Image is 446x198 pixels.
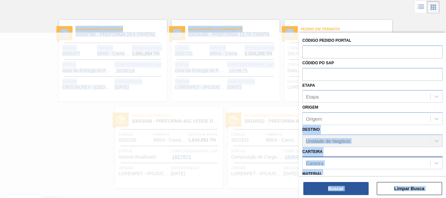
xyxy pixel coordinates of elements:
[306,116,322,122] div: Origem
[302,105,318,110] label: Origem
[415,1,427,13] div: Visão em Lista
[173,29,181,38] img: status
[285,29,294,38] img: status
[302,38,351,43] label: Código Pedido Portal
[306,94,319,99] div: Etapa
[301,26,392,32] span: Pedido em Trânsito
[306,160,323,166] div: Carteira
[427,1,439,13] div: Visão em Cards
[302,83,315,88] label: Etapa
[75,26,167,32] span: Aguardando Descarga
[54,20,167,101] a: statusAguardando Descarga30008786 - PREFORMA 29,5 CRISTALCódigo2020277FábricaBR04 - CamaçariEstoq...
[302,149,323,154] label: Carteira
[279,20,392,101] a: statusPedido em Trânsito30034502 - PREFORMA 40G CRISTAL 60% RECCódigo2017186FábricaBR04 - Camaçar...
[167,20,279,101] a: statusAguardando Faturamento30034490 - PREFORMA 13,7G CRISTAL 60% RECCódigo2021722FábricaBR04 - C...
[60,29,69,38] img: status
[188,26,279,32] span: Aguardando Faturamento
[302,172,322,176] label: Material
[302,127,320,132] label: Destino
[302,61,334,65] label: Códido PO SAP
